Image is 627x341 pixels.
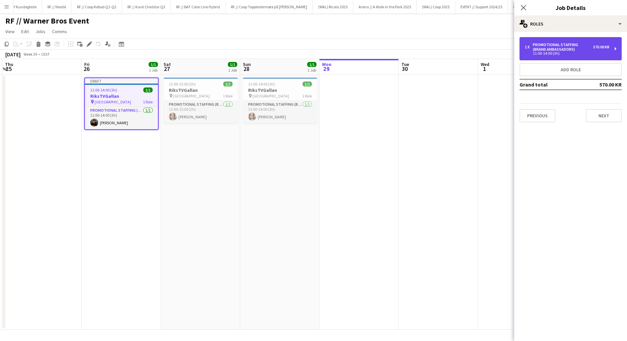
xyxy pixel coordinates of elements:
[514,3,627,12] h3: Job Details
[4,65,13,73] span: 25
[243,101,317,123] app-card-role: Promotional Staffing (Brand Ambassadors)1/111:00-14:00 (3h)[PERSON_NAME]
[3,27,17,36] a: View
[228,68,237,73] div: 1 Job
[42,0,72,13] button: RF // Nestlé
[401,61,409,67] span: Tue
[83,65,90,73] span: 26
[149,62,158,67] span: 1/1
[122,0,171,13] button: RF // Kavli Cheddar Q3
[242,65,251,73] span: 28
[19,27,32,36] a: Edit
[164,87,238,93] h3: RiksTVGallan
[95,99,131,104] span: [GEOGRAPHIC_DATA]
[72,0,122,13] button: RF // Coop Kebab Q1-Q2
[248,82,275,86] span: 11:00-14:00 (3h)
[84,78,159,130] app-job-card: Draft11:00-14:00 (3h)1/1RiksTVGallan [GEOGRAPHIC_DATA]1 RolePromotional Staffing (Brand Ambassado...
[5,61,13,67] span: Thu
[322,61,331,67] span: Mon
[169,82,196,86] span: 11:00-13:00 (2h)
[35,28,45,34] span: Jobs
[226,0,313,13] button: RF // Coop Toppledermøte på [PERSON_NAME]
[520,109,555,122] button: Previous
[84,61,90,67] span: Fri
[85,78,158,84] div: Draft
[243,87,317,93] h3: RiksTVGallan
[514,16,627,32] div: Roles
[149,68,158,73] div: 1 Job
[143,99,153,104] span: 1 Role
[520,79,580,90] td: Grand total
[223,82,233,86] span: 1/1
[480,65,489,73] span: 1
[252,93,289,98] span: [GEOGRAPHIC_DATA]
[21,28,29,34] span: Edit
[580,79,622,90] td: 570.00 KR
[173,93,210,98] span: [GEOGRAPHIC_DATA]
[307,62,316,67] span: 1/1
[525,52,609,55] div: 11:00-14:00 (3h)
[417,0,455,13] button: (WAL) Coop 2025
[533,42,593,52] div: Promotional Staffing (Brand Ambassadors)
[455,0,508,13] button: EVENT // Support 2024/25
[520,63,622,76] button: Add role
[164,61,171,67] span: Sat
[228,62,237,67] span: 1/1
[171,0,226,13] button: RF // BAT Color Line Hybrid
[5,28,15,34] span: View
[5,51,21,58] div: [DATE]
[223,93,233,98] span: 1 Role
[302,93,312,98] span: 1 Role
[321,65,331,73] span: 29
[5,16,89,26] h1: RF // Warner Bros Event
[313,0,353,13] button: (WAL) Ricola 2025
[164,78,238,123] app-job-card: 11:00-13:00 (2h)1/1RiksTVGallan [GEOGRAPHIC_DATA]1 RolePromotional Staffing (Brand Ambassadors)1/...
[303,82,312,86] span: 1/1
[85,107,158,129] app-card-role: Promotional Staffing (Brand Ambassadors)1/111:00-14:00 (3h)[PERSON_NAME]
[33,27,48,36] a: Jobs
[243,78,317,123] app-job-card: 11:00-14:00 (3h)1/1RiksTVGallan [GEOGRAPHIC_DATA]1 RolePromotional Staffing (Brand Ambassadors)1/...
[481,61,489,67] span: Wed
[593,45,609,49] div: 570.00 KR
[49,27,70,36] a: Comms
[586,109,622,122] button: Next
[41,52,50,57] div: CEST
[353,0,417,13] button: Arena // A Walk in the Park 2025
[400,65,409,73] span: 30
[525,45,533,49] div: 1 x
[52,28,67,34] span: Comms
[243,61,251,67] span: Sun
[90,87,117,92] span: 11:00-14:00 (3h)
[85,93,158,99] h3: RiksTVGallan
[308,68,316,73] div: 1 Job
[163,65,171,73] span: 27
[508,0,563,13] button: RF // [GEOGRAPHIC_DATA]
[164,101,238,123] app-card-role: Promotional Staffing (Brand Ambassadors)1/111:00-13:00 (2h)[PERSON_NAME]
[22,52,38,57] span: Week 39
[143,87,153,92] span: 1/1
